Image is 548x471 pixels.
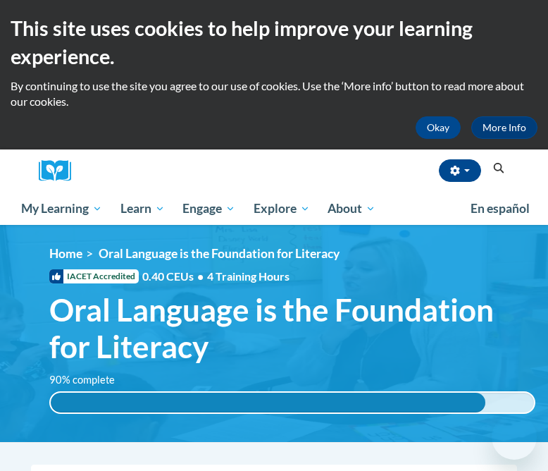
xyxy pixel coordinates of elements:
[207,269,289,283] span: 4 Training Hours
[11,192,539,225] div: Main menu
[197,269,204,283] span: •
[319,192,385,225] a: About
[439,159,481,182] button: Account Settings
[39,160,81,182] a: Cox Campus
[51,393,485,412] div: 90% complete
[492,415,537,460] iframe: Button to launch messaging window
[49,269,139,283] span: IACET Accredited
[21,200,102,217] span: My Learning
[173,192,244,225] a: Engage
[49,246,82,261] a: Home
[461,194,539,224] a: En español
[49,372,130,388] label: 90% complete
[328,200,375,217] span: About
[471,201,530,216] span: En español
[111,192,174,225] a: Learn
[244,192,319,225] a: Explore
[120,200,165,217] span: Learn
[416,116,461,139] button: Okay
[471,116,537,139] a: More Info
[488,160,509,177] button: Search
[11,14,537,71] h2: This site uses cookies to help improve your learning experience.
[142,269,207,284] span: 0.40 CEUs
[12,192,111,225] a: My Learning
[11,78,537,109] p: By continuing to use the site you agree to our use of cookies. Use the ‘More info’ button to read...
[49,291,535,366] span: Oral Language is the Foundation for Literacy
[182,200,235,217] span: Engage
[254,200,310,217] span: Explore
[99,246,340,261] span: Oral Language is the Foundation for Literacy
[39,160,81,182] img: Logo brand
